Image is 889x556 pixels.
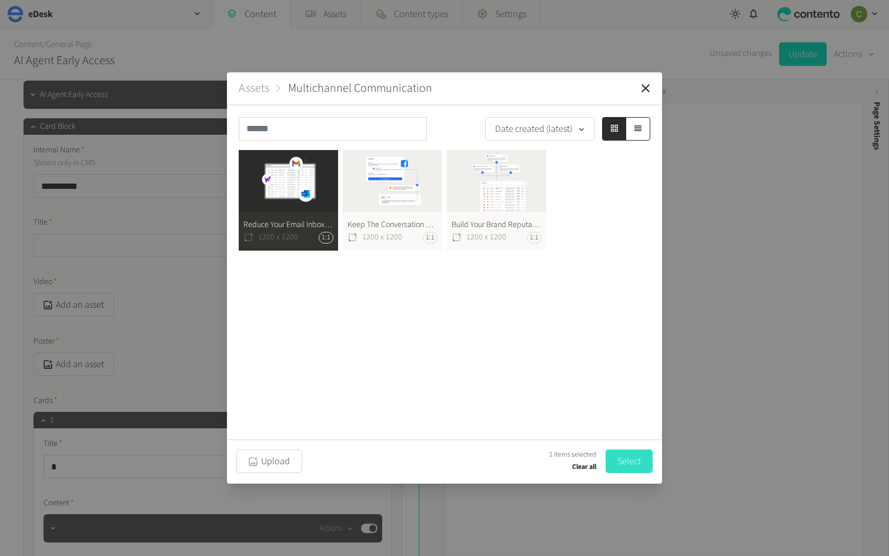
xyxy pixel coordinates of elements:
[572,460,596,474] button: Clear all
[549,450,596,460] span: 1 items selected
[606,450,653,473] button: Select
[239,79,269,97] button: Assets
[288,79,432,97] button: Multichannel Communication
[485,117,595,141] button: Date created (latest)
[236,450,302,473] button: Upload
